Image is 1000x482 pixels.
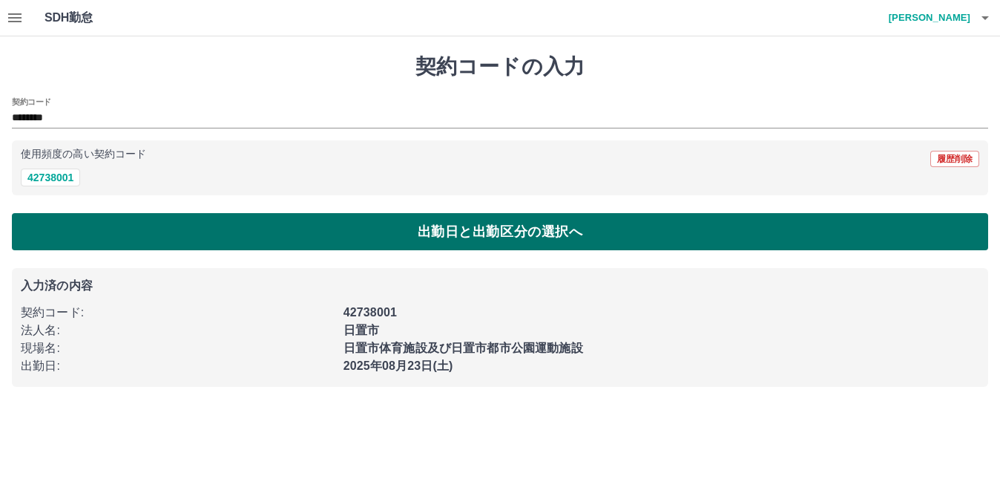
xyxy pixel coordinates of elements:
[12,54,988,79] h1: 契約コードの入力
[21,169,80,186] button: 42738001
[21,149,146,160] p: 使用頻度の高い契約コード
[343,359,453,372] b: 2025年08月23日(土)
[343,324,379,336] b: 日置市
[343,342,583,354] b: 日置市体育施設及び日置市都市公園運動施設
[343,306,397,319] b: 42738001
[12,213,988,250] button: 出勤日と出勤区分の選択へ
[21,280,979,292] p: 入力済の内容
[12,96,51,108] h2: 契約コード
[21,339,335,357] p: 現場名 :
[21,304,335,322] p: 契約コード :
[21,322,335,339] p: 法人名 :
[930,151,979,167] button: 履歴削除
[21,357,335,375] p: 出勤日 :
